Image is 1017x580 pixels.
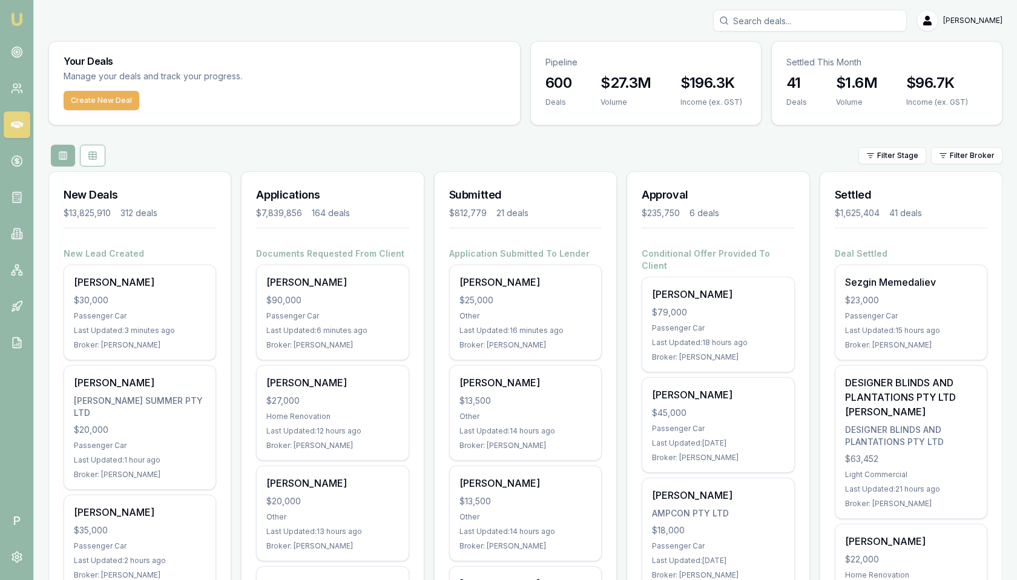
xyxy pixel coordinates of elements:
div: $30,000 [74,294,206,306]
div: Passenger Car [652,323,784,333]
h3: $1.6M [836,73,877,93]
div: [PERSON_NAME] [74,275,206,289]
h4: New Lead Created [64,248,216,260]
div: Passenger Car [266,311,398,321]
div: [PERSON_NAME] [459,275,591,289]
div: $90,000 [266,294,398,306]
div: [PERSON_NAME] [74,505,206,519]
div: Sezgin Memedaliev [845,275,977,289]
div: $45,000 [652,407,784,419]
div: $79,000 [652,306,784,318]
div: 21 deals [496,207,528,219]
div: 164 deals [312,207,350,219]
div: Broker: [PERSON_NAME] [266,340,398,350]
div: Last Updated: 14 hours ago [459,426,591,436]
h3: Settled [835,186,987,203]
div: 6 deals [690,207,719,219]
p: Settled This Month [786,56,987,68]
div: Last Updated: 14 hours ago [459,527,591,536]
div: $18,000 [652,524,784,536]
div: 41 deals [889,207,922,219]
span: [PERSON_NAME] [943,16,1002,25]
div: Home Renovation [266,412,398,421]
div: [PERSON_NAME] [652,488,784,503]
div: Passenger Car [74,541,206,551]
div: Broker: [PERSON_NAME] [459,441,591,450]
div: Broker: [PERSON_NAME] [845,499,977,509]
button: Filter Broker [931,147,1002,164]
div: Broker: [PERSON_NAME] [74,470,206,479]
div: [PERSON_NAME] SUMMER PTY LTD [74,395,206,419]
h3: $96.7K [906,73,968,93]
div: Passenger Car [652,541,784,551]
div: Passenger Car [74,311,206,321]
h3: Submitted [449,186,602,203]
div: Volume [836,97,877,107]
div: Broker: [PERSON_NAME] [459,340,591,350]
div: Passenger Car [845,311,977,321]
div: Last Updated: 3 minutes ago [74,326,206,335]
div: Income (ex. GST) [680,97,742,107]
span: P [4,507,30,534]
h4: Application Submitted To Lender [449,248,602,260]
h3: 41 [786,73,807,93]
div: $1,625,404 [835,207,880,219]
div: Passenger Car [74,441,206,450]
div: Last Updated: 21 hours ago [845,484,977,494]
div: Volume [601,97,651,107]
div: Other [459,412,591,421]
button: Filter Stage [858,147,926,164]
div: Last Updated: 16 minutes ago [459,326,591,335]
div: DESIGNER BLINDS AND PLANTATIONS PTY LTD [PERSON_NAME] [845,375,977,419]
div: DESIGNER BLINDS AND PLANTATIONS PTY LTD [845,424,977,448]
div: $20,000 [266,495,398,507]
h3: 600 [545,73,571,93]
h3: Applications [256,186,409,203]
div: Other [266,512,398,522]
div: Last Updated: 12 hours ago [266,426,398,436]
div: [PERSON_NAME] [266,275,398,289]
div: Broker: [PERSON_NAME] [845,340,977,350]
div: [PERSON_NAME] [652,287,784,302]
div: $27,000 [266,395,398,407]
div: $35,000 [74,524,206,536]
img: emu-icon-u.png [10,12,24,27]
div: Broker: [PERSON_NAME] [266,441,398,450]
h3: $196.3K [680,73,742,93]
div: $63,452 [845,453,977,465]
h4: Deal Settled [835,248,987,260]
div: Deals [545,97,571,107]
div: Last Updated: 2 hours ago [74,556,206,565]
div: Other [459,311,591,321]
div: Broker: [PERSON_NAME] [266,541,398,551]
span: Filter Stage [877,151,918,160]
p: Manage your deals and track your progress. [64,70,374,84]
h3: $27.3M [601,73,651,93]
div: Broker: [PERSON_NAME] [652,570,784,580]
h4: Documents Requested From Client [256,248,409,260]
div: $23,000 [845,294,977,306]
div: Last Updated: [DATE] [652,556,784,565]
div: Last Updated: [DATE] [652,438,784,448]
div: Last Updated: 15 hours ago [845,326,977,335]
div: $7,839,856 [256,207,302,219]
h3: New Deals [64,186,216,203]
div: 312 deals [120,207,157,219]
button: Create New Deal [64,91,139,110]
div: Broker: [PERSON_NAME] [74,570,206,580]
div: Broker: [PERSON_NAME] [459,541,591,551]
p: Pipeline [545,56,746,68]
div: [PERSON_NAME] [652,387,784,402]
div: [PERSON_NAME] [74,375,206,390]
div: [PERSON_NAME] [459,375,591,390]
div: Last Updated: 18 hours ago [652,338,784,348]
div: Other [459,512,591,522]
div: Broker: [PERSON_NAME] [74,340,206,350]
div: Last Updated: 1 hour ago [74,455,206,465]
div: $13,500 [459,395,591,407]
div: Deals [786,97,807,107]
div: Broker: [PERSON_NAME] [652,352,784,362]
div: AMPCON PTY LTD [652,507,784,519]
div: Broker: [PERSON_NAME] [652,453,784,463]
div: $20,000 [74,424,206,436]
